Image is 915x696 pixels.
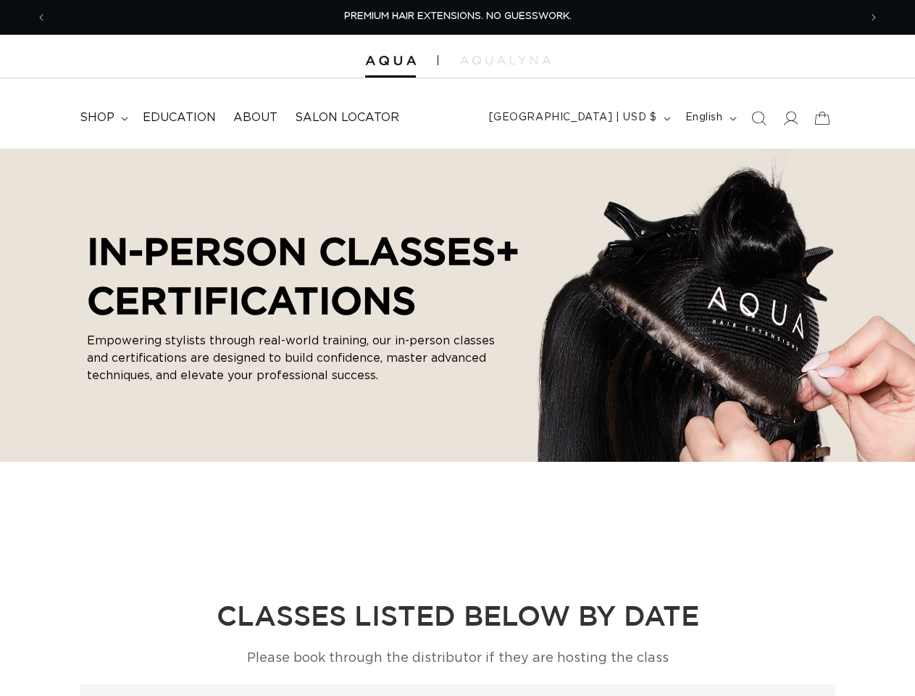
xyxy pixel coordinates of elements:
a: Education [134,101,225,134]
span: About [233,110,277,125]
button: [GEOGRAPHIC_DATA] | USD $ [480,104,677,132]
a: About [225,101,286,134]
span: [GEOGRAPHIC_DATA] | USD $ [489,110,657,125]
p: Empowering stylists through real-world training, our in-person classes and certifications are des... [87,332,507,384]
span: Education [143,110,216,125]
span: shop [80,110,114,125]
summary: shop [71,101,134,134]
a: Salon Locator [286,101,408,134]
span: PREMIUM HAIR EXTENSIONS. NO GUESSWORK. [344,12,572,21]
summary: Search [743,102,774,134]
button: Previous announcement [25,4,57,31]
p: IN-PERSON CLASSES+ CERTIFICATIONS [87,226,580,325]
button: English [677,104,743,132]
button: Next announcement [858,4,890,31]
span: English [685,110,723,125]
img: aqualyna.com [460,56,551,65]
span: Salon Locator [295,110,399,125]
p: Please book through the distributor if they are hosting the class [80,647,835,670]
img: Aqua Hair Extensions [365,56,416,66]
h2: CLASSES LISTED BELOW BY DATE [80,597,835,633]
